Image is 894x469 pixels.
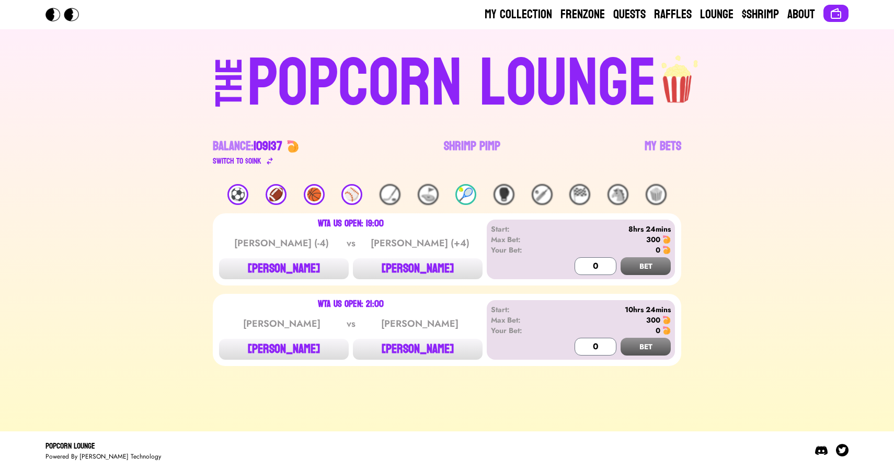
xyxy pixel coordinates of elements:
div: 300 [646,315,660,325]
div: Powered By [PERSON_NAME] Technology [45,452,161,461]
div: vs [345,236,358,250]
div: [PERSON_NAME] [229,316,335,331]
img: popcorn [657,46,700,105]
button: [PERSON_NAME] [353,339,483,360]
a: Lounge [700,6,733,23]
div: 8hrs 24mins [551,224,671,234]
div: Popcorn Lounge [45,440,161,452]
a: Quests [613,6,646,23]
div: [PERSON_NAME] (-4) [229,236,335,250]
div: Max Bet: [491,234,551,245]
div: [PERSON_NAME] (+4) [367,236,473,250]
div: Your Bet: [491,245,551,255]
a: About [787,6,815,23]
img: 🍤 [662,246,671,254]
a: $Shrimp [742,6,779,23]
div: 🏈 [266,184,286,205]
button: [PERSON_NAME] [219,258,349,279]
div: ⛳️ [418,184,439,205]
button: [PERSON_NAME] [353,258,483,279]
div: Start: [491,224,551,234]
div: WTA US Open: 19:00 [318,220,384,228]
img: 🍤 [662,235,671,244]
div: [PERSON_NAME] [367,316,473,331]
div: Your Bet: [491,325,551,336]
div: 🏀 [304,184,325,205]
div: Start: [491,304,551,315]
div: 300 [646,234,660,245]
div: 10hrs 24mins [551,304,671,315]
div: 🍿 [646,184,667,205]
div: 🏒 [380,184,400,205]
div: POPCORN LOUNGE [247,50,657,117]
div: ⚽️ [227,184,248,205]
div: 0 [656,325,660,336]
a: My Bets [645,138,681,167]
img: Connect wallet [830,7,842,20]
button: [PERSON_NAME] [219,339,349,360]
img: Discord [815,444,828,456]
div: 0 [656,245,660,255]
img: 🍤 [662,326,671,335]
div: 🏏 [532,184,553,205]
div: ⚾️ [341,184,362,205]
a: THEPOPCORN LOUNGEpopcorn [125,46,769,117]
div: 🥊 [494,184,514,205]
button: BET [621,257,671,275]
span: 109137 [254,135,282,157]
div: 🐴 [608,184,628,205]
div: 🎾 [455,184,476,205]
div: Switch to $ OINK [213,155,261,167]
div: Balance: [213,138,282,155]
a: Raffles [654,6,692,23]
div: WTA US Open: 21:00 [318,300,384,308]
a: Frenzone [560,6,605,23]
div: vs [345,316,358,331]
div: THE [211,58,248,128]
a: My Collection [485,6,552,23]
img: 🍤 [662,316,671,324]
img: Twitter [836,444,849,456]
button: BET [621,338,671,356]
div: Max Bet: [491,315,551,325]
img: Popcorn [45,8,87,21]
img: 🍤 [286,140,299,153]
div: 🏁 [569,184,590,205]
a: Shrimp Pimp [444,138,500,167]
